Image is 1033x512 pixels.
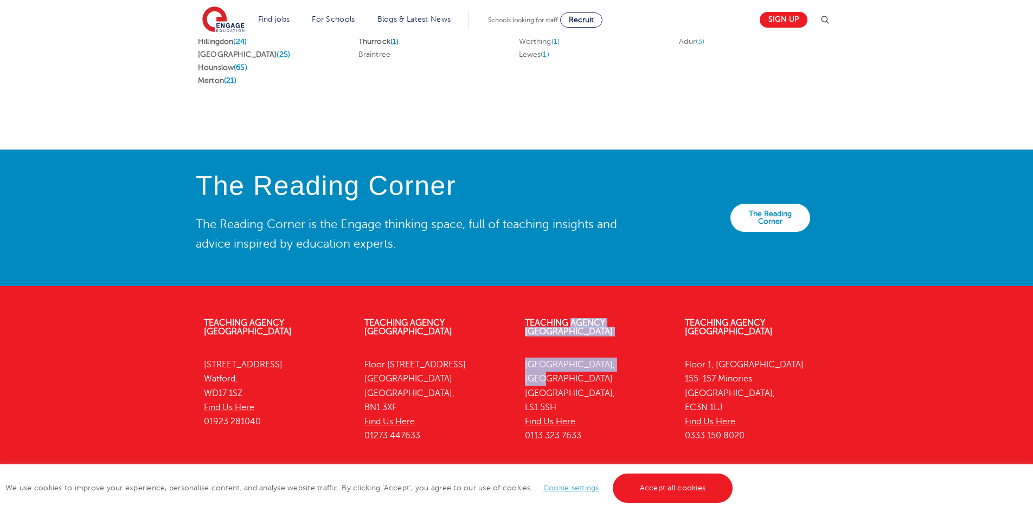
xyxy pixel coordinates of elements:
[196,171,625,201] h4: The Reading Corner
[5,484,735,492] span: We use cookies to improve your experience, personalise content, and analyse website traffic. By c...
[560,12,602,28] a: Recruit
[358,37,399,46] a: Thurrock(1)
[696,37,704,46] span: (3)
[364,358,509,443] p: Floor [STREET_ADDRESS] [GEOGRAPHIC_DATA] [GEOGRAPHIC_DATA], BN1 3XF 01273 447633
[196,215,625,254] p: The Reading Corner is the Engage thinking space, full of teaching insights and advice inspired by...
[488,16,558,24] span: Schools looking for staff
[277,50,290,59] span: (25)
[519,35,675,48] li: Worthing
[541,50,549,59] span: (1)
[519,48,675,61] li: Lewes
[543,484,599,492] a: Cookie settings
[685,358,829,443] p: Floor 1, [GEOGRAPHIC_DATA] 155-157 Minories [GEOGRAPHIC_DATA], EC3N 1LJ 0333 150 8020
[202,7,245,34] img: Engage Education
[364,318,452,336] a: Teaching Agency [GEOGRAPHIC_DATA]
[204,403,254,412] a: Find Us Here
[224,76,237,85] span: (21)
[525,358,669,443] p: [GEOGRAPHIC_DATA], [GEOGRAPHIC_DATA] [GEOGRAPHIC_DATA], LS1 5SH 0113 323 7633
[613,474,733,503] a: Accept all cookies
[525,318,613,336] a: Teaching Agency [GEOGRAPHIC_DATA]
[358,48,515,61] li: Braintree
[377,15,451,23] a: Blogs & Latest News
[760,12,807,28] a: Sign up
[198,76,236,85] a: Merton(21)
[569,16,594,24] span: Recruit
[679,35,835,48] li: Adur
[312,15,355,23] a: For Schools
[198,63,247,72] a: Hounslow(65)
[234,63,247,72] span: (65)
[730,204,810,232] a: The Reading Corner
[525,417,575,426] a: Find Us Here
[551,37,560,46] span: (1)
[685,318,773,336] a: Teaching Agency [GEOGRAPHIC_DATA]
[685,417,735,426] a: Find Us Here
[198,50,290,59] a: [GEOGRAPHIC_DATA](25)
[204,358,348,429] p: [STREET_ADDRESS] Watford, WD17 1SZ 01923 281040
[233,37,247,46] span: (24)
[364,417,415,426] a: Find Us Here
[204,318,292,336] a: Teaching Agency [GEOGRAPHIC_DATA]
[390,37,399,46] span: (1)
[198,37,247,46] a: Hillingdon(24)
[258,15,290,23] a: Find jobs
